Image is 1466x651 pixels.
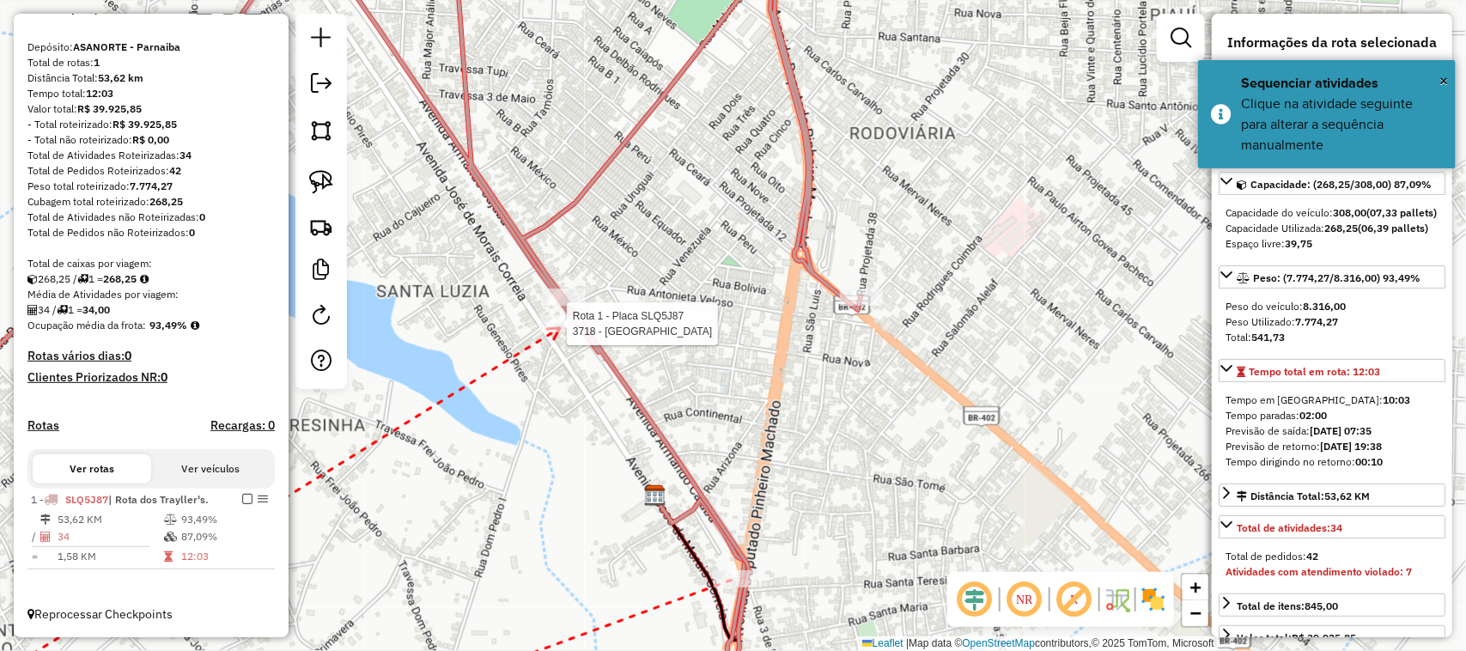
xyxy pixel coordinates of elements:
strong: 34,00 [82,303,110,316]
h4: Rotas vários dias: [27,349,275,363]
strong: 268,25 [149,195,183,208]
span: | Rota dos Trayller's. [108,493,209,506]
strong: 0 [125,348,131,363]
strong: 7.774,27 [1295,315,1338,328]
strong: 268,25 [103,272,137,285]
td: 34 [57,528,163,545]
td: 53,62 KM [57,511,163,528]
div: Total de Atividades não Roteirizadas: [27,210,275,225]
strong: 8.316,00 [1303,300,1346,313]
span: Ocultar deslocamento [954,579,995,620]
i: % de utilização da cubagem [164,532,177,542]
strong: 42 [1306,550,1318,563]
a: Criar modelo [304,252,338,291]
span: Exibir rótulo [1054,579,1095,620]
img: Exibir/Ocultar setores [1140,586,1167,613]
a: Zoom out [1183,600,1208,626]
a: Total de atividades:34 [1219,515,1445,538]
div: - Total não roteirizado: [27,132,275,148]
div: Média de Atividades por viagem: [27,287,275,302]
td: / [31,528,40,545]
strong: 34 [1330,521,1342,534]
strong: R$ 0,00 [132,133,169,146]
strong: 0 [161,369,167,385]
span: Peso: (7.774,27/8.316,00) 93,49% [1253,271,1420,284]
td: 1,58 KM [57,548,163,565]
div: Tempo em [GEOGRAPHIC_DATA]: [1226,392,1439,408]
em: Finalizar rota [242,494,252,504]
div: Capacidade: (268,25/308,00) 87,09% [1219,198,1445,259]
em: Opções [258,494,268,504]
div: Distância Total: [1237,489,1370,504]
button: Ver rotas [33,454,151,484]
strong: R$ 39.925,85 [77,102,142,115]
strong: 93,49% [149,319,187,332]
strong: 0 [189,226,195,239]
span: 53,62 KM [1324,490,1370,502]
div: 34 / 1 = [27,302,275,318]
button: Ver veículos [151,454,270,484]
strong: [DATE] 19:38 [1320,440,1382,453]
div: Tempo paradas: [1226,408,1439,423]
a: Peso: (7.774,27/8.316,00) 93,49% [1219,265,1445,289]
div: 268,25 / 1 = [27,271,275,287]
strong: R$ 39.925,85 [113,118,177,131]
span: + [1190,576,1201,598]
strong: (07,33 pallets) [1366,206,1437,219]
span: SLQ5J87 [65,493,108,506]
a: Nova sessão e pesquisa [304,21,338,59]
div: Total: [1226,330,1439,345]
i: Total de Atividades [40,532,51,542]
a: Tempo total em rota: 12:03 [1219,359,1445,382]
strong: 02:00 [1299,409,1327,422]
img: Criar rota [309,215,333,239]
strong: 541,73 [1251,331,1285,344]
strong: 268,25 [1324,222,1358,234]
strong: 845,00 [1305,599,1338,612]
a: Exibir filtros [1164,21,1198,55]
a: Valor total:R$ 39.925,85 [1219,625,1445,648]
i: Meta Caixas/viagem: 1,00 Diferença: 267,25 [140,274,149,284]
strong: Atividades com atendimento violado: 7 [1226,565,1412,578]
a: Exportar sessão [304,66,338,105]
div: Tempo total em rota: 12:03 [1219,386,1445,477]
a: Zoom in [1183,575,1208,600]
div: Peso: (7.774,27/8.316,00) 93,49% [1219,292,1445,352]
strong: 34 [179,149,192,161]
strong: 39,75 [1285,237,1312,250]
button: Close [1439,68,1448,94]
div: Total de Atividades Roteirizadas: [27,148,275,163]
span: Tempo total em rota: 12:03 [1249,365,1380,378]
div: Depósito: [27,40,275,55]
div: Valor total: [1237,630,1356,646]
a: Total de itens:845,00 [1219,593,1445,617]
strong: 7.774,27 [130,179,173,192]
span: Total de atividades: [1237,521,1342,534]
td: 12:03 [180,548,267,565]
div: Total de caixas por viagem: [27,256,275,271]
a: Rotas [27,418,59,433]
h4: Recargas: 0 [210,418,275,433]
strong: 12:03 [86,87,113,100]
span: Capacidade: (268,25/308,00) 87,09% [1250,178,1432,191]
span: Reprocessar Checkpoints [27,606,173,622]
div: Tempo total: [27,86,275,101]
div: Peso total roteirizado: [27,179,275,194]
a: Distância Total:53,62 KM [1219,484,1445,507]
i: % de utilização do peso [164,514,177,525]
span: × [1439,71,1448,90]
h4: Informações da rota selecionada [1219,34,1445,51]
a: Criar rota [302,208,340,246]
div: Total de rotas: [27,55,275,70]
strong: 00:10 [1355,455,1383,468]
div: - Total roteirizado: [27,117,275,132]
div: Espaço livre: [1226,236,1439,252]
div: Tempo dirigindo no retorno: [1226,454,1439,470]
img: Selecionar atividades - polígono [309,119,333,143]
span: Ocupação média da frota: [27,319,146,332]
i: Cubagem total roteirizado [27,274,38,284]
a: Reroteirizar Sessão [304,298,338,337]
span: | [906,637,909,649]
div: Map data © contributors,© 2025 TomTom, Microsoft [858,636,1219,651]
span: − [1190,602,1201,624]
